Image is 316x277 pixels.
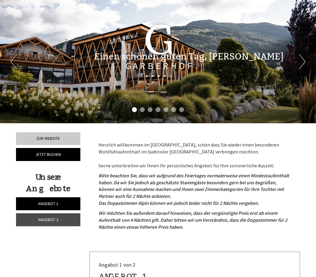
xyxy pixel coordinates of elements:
span: Angebot 1 von 2 [99,261,135,268]
a: Jetzt buchen [16,148,80,161]
strong: Wir möchten Sie außerdem darauf hinweisen, dass der vergünstigte Preis erst ab einem Aufenthalt v... [98,210,287,230]
span: Angebot 1 [38,201,58,206]
p: Herzlich willkommen im [GEOGRAPHIC_DATA], schön dass Sie wieder einen besonderen Wohlfühlaufentha... [98,141,291,169]
div: Unsere Angebote [16,172,80,194]
a: Zur Website [16,132,80,145]
span: Angebot 2 [38,217,58,222]
strong: Bitte beachten Sie, dass wir aufgrund des Feiertages normalerweise einen Mindestaufenthalt haben.... [98,172,289,206]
